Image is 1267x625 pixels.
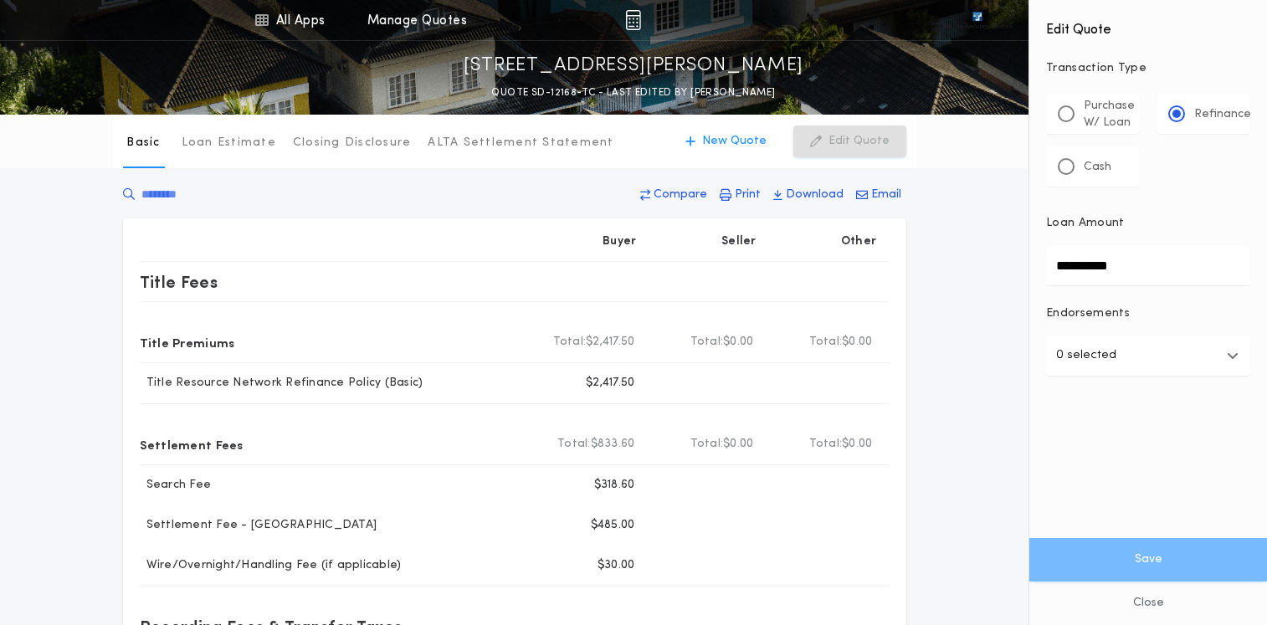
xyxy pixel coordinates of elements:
p: Download [786,187,844,203]
p: Refinance [1194,106,1251,123]
p: Transaction Type [1046,60,1250,77]
button: Edit Quote [793,126,906,157]
p: Loan Amount [1046,215,1125,232]
p: Endorsements [1046,305,1250,322]
b: Total: [690,334,724,351]
button: Compare [635,180,712,210]
p: Title Premiums [140,329,235,356]
p: Settlement Fee - [GEOGRAPHIC_DATA] [140,517,377,534]
p: Email [871,187,901,203]
b: Total: [809,334,843,351]
p: Search Fee [140,477,212,494]
b: Total: [553,334,587,351]
button: Download [768,180,849,210]
p: Buyer [603,233,636,250]
p: Seller [721,233,757,250]
p: Basic [126,135,160,151]
button: Save [1029,538,1267,581]
button: New Quote [669,126,783,157]
span: $0.00 [723,436,753,453]
p: ALTA Settlement Statement [428,135,613,151]
img: img [625,10,641,30]
button: 0 selected [1046,336,1250,376]
p: $485.00 [591,517,635,534]
b: Total: [690,436,724,453]
button: Email [851,180,906,210]
img: vs-icon [942,12,1013,28]
p: Title Fees [140,269,218,295]
p: [STREET_ADDRESS][PERSON_NAME] [464,53,803,79]
p: 0 selected [1056,346,1116,366]
p: $2,417.50 [586,375,634,392]
p: $318.60 [594,477,635,494]
b: Total: [557,436,591,453]
p: Edit Quote [828,133,890,150]
p: $30.00 [598,557,635,574]
p: Closing Disclosure [293,135,412,151]
button: Close [1029,581,1267,625]
p: Purchase W/ Loan [1084,98,1135,131]
p: QUOTE SD-12168-TC - LAST EDITED BY [PERSON_NAME] [491,85,775,101]
b: Total: [809,436,843,453]
p: Title Resource Network Refinance Policy (Basic) [140,375,423,392]
p: Print [735,187,761,203]
span: $0.00 [842,436,872,453]
p: Loan Estimate [182,135,276,151]
p: New Quote [702,133,767,150]
p: Wire/Overnight/Handling Fee (if applicable) [140,557,402,574]
span: $833.60 [591,436,635,453]
button: Print [715,180,766,210]
h4: Edit Quote [1046,10,1250,40]
p: Settlement Fees [140,431,244,458]
p: Other [840,233,875,250]
input: Loan Amount [1046,245,1250,285]
span: $0.00 [842,334,872,351]
span: $2,417.50 [586,334,634,351]
p: Cash [1084,159,1111,176]
p: Compare [654,187,707,203]
span: $0.00 [723,334,753,351]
